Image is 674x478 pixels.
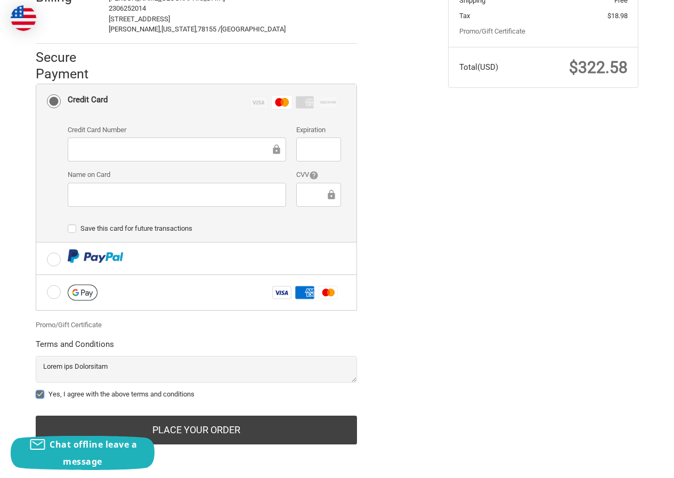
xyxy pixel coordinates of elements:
span: [PERSON_NAME], [109,25,161,33]
textarea: Lorem ips Dolorsitam Consectet adipisc Elit sed doei://tem.65i75.utl Etdolor ma aliq://eni.24a25.... [36,356,357,383]
span: $322.58 [569,58,628,77]
img: PayPal icon [68,249,124,263]
span: [GEOGRAPHIC_DATA] [221,25,286,33]
div: Credit Card [68,91,108,109]
button: Chat offline leave a message [11,436,155,470]
span: 78155 / [198,25,221,33]
span: 2306252014 [109,4,146,12]
span: Tax [459,12,470,20]
label: Name on Card [68,169,286,180]
button: Place Your Order [36,416,357,444]
label: Yes, I agree with the above terms and conditions [36,390,357,399]
label: CVV [296,169,340,180]
span: Total (USD) [459,62,498,72]
iframe: Secure Credit Card Frame - Expiration Date [304,143,333,156]
h2: Secure Payment [36,49,108,83]
iframe: Secure Credit Card Frame - Credit Card Number [75,143,271,156]
img: Google Pay icon [68,285,98,301]
label: Save this card for future transactions [68,224,341,233]
label: Expiration [296,125,340,135]
span: [STREET_ADDRESS] [109,15,170,23]
legend: Terms and Conditions [36,338,114,355]
label: Credit Card Number [68,125,286,135]
span: [US_STATE], [161,25,198,33]
a: Promo/Gift Certificate [459,27,525,35]
img: duty and tax information for United States [11,5,36,31]
span: $18.98 [607,12,628,20]
span: Chat offline leave a message [50,439,137,467]
a: Promo/Gift Certificate [36,321,102,329]
iframe: Secure Credit Card Frame - CVV [304,189,325,201]
iframe: Secure Credit Card Frame - Cardholder Name [75,189,279,201]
